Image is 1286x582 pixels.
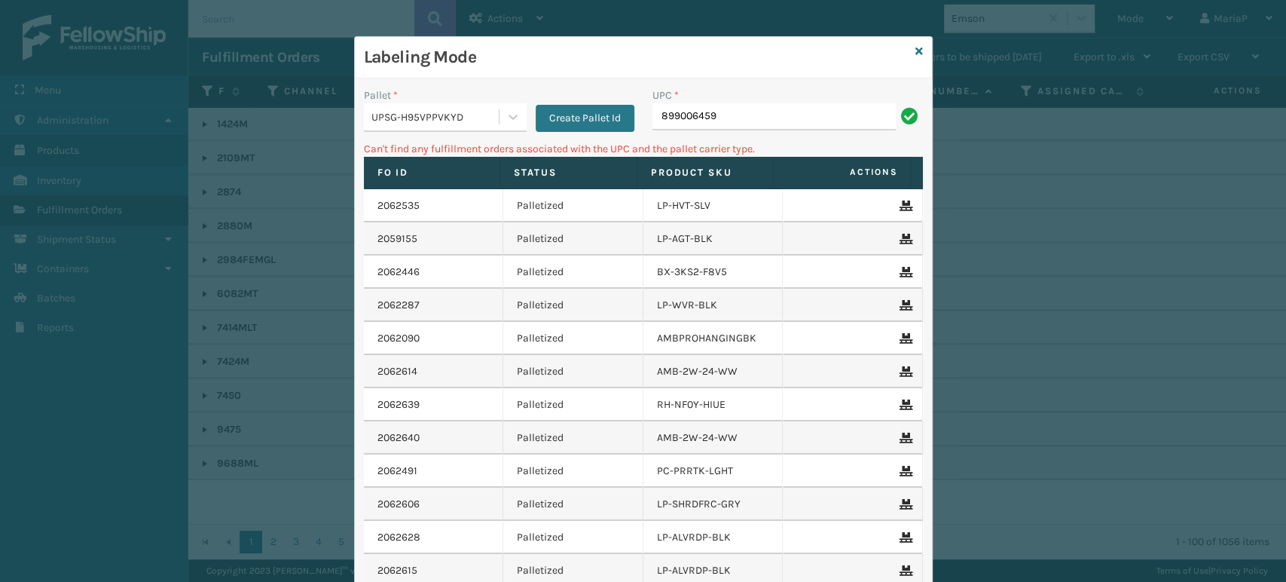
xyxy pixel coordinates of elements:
div: UPSG-H95VPPVKYD [371,109,500,125]
i: Remove From Pallet [900,366,909,377]
i: Remove From Pallet [900,300,909,311]
a: 2062640 [377,430,420,446]
td: LP-SHRDFRC-GRY [643,488,784,521]
td: BX-3KS2-F8V5 [643,256,784,289]
i: Remove From Pallet [900,433,909,443]
a: 2062606 [377,497,420,512]
label: UPC [652,87,679,103]
i: Remove From Pallet [900,201,909,211]
td: LP-ALVRDP-BLK [643,521,784,554]
a: 2062090 [377,331,420,346]
a: 2062615 [377,563,417,578]
td: Palletized [503,421,643,455]
i: Remove From Pallet [900,532,909,543]
i: Remove From Pallet [900,565,909,576]
td: Palletized [503,488,643,521]
a: 2062628 [377,530,420,545]
a: 2062287 [377,298,420,313]
td: Palletized [503,355,643,388]
td: Palletized [503,256,643,289]
td: Palletized [503,189,643,222]
label: Product SKU [651,166,760,179]
i: Remove From Pallet [900,234,909,244]
td: RH-NF0Y-HIUE [643,388,784,421]
i: Remove From Pallet [900,400,909,410]
i: Remove From Pallet [900,333,909,344]
td: Palletized [503,388,643,421]
a: 2062491 [377,464,417,479]
p: Can't find any fulfillment orders associated with the UPC and the pallet carrier type. [364,141,923,157]
td: AMB-2W-24-WW [643,421,784,455]
a: 2059155 [377,231,417,247]
td: LP-HVT-SLV [643,189,784,222]
i: Remove From Pallet [900,466,909,476]
a: 2062614 [377,364,417,379]
a: 2062446 [377,265,420,280]
span: Actions [778,160,907,185]
label: Fo Id [377,166,487,179]
td: Palletized [503,521,643,554]
td: Palletized [503,322,643,355]
label: Pallet [364,87,398,103]
td: AMB-2W-24-WW [643,355,784,388]
button: Create Pallet Id [536,105,634,132]
td: Palletized [503,289,643,322]
a: 2062535 [377,198,420,213]
td: PC-PRRTK-LGHT [643,455,784,488]
td: Palletized [503,455,643,488]
label: Status [514,166,623,179]
td: LP-AGT-BLK [643,222,784,256]
td: Palletized [503,222,643,256]
i: Remove From Pallet [900,267,909,277]
td: AMBPROHANGINGBK [643,322,784,355]
h3: Labeling Mode [364,46,909,69]
td: LP-WVR-BLK [643,289,784,322]
a: 2062639 [377,397,420,412]
i: Remove From Pallet [900,499,909,510]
